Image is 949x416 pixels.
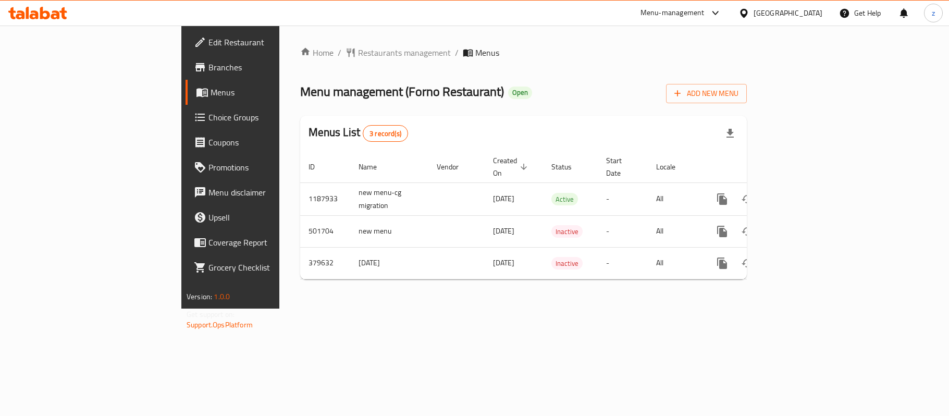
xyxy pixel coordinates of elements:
[640,7,705,19] div: Menu-management
[208,261,331,274] span: Grocery Checklist
[598,215,648,247] td: -
[300,46,747,59] nav: breadcrumb
[493,256,514,270] span: [DATE]
[309,161,328,173] span: ID
[598,182,648,215] td: -
[656,161,689,173] span: Locale
[701,151,818,183] th: Actions
[648,182,701,215] td: All
[551,193,578,205] span: Active
[208,211,331,224] span: Upsell
[551,258,583,270] span: Inactive
[208,236,331,249] span: Coverage Report
[606,154,635,179] span: Start Date
[551,257,583,270] div: Inactive
[455,46,459,59] li: /
[363,129,408,139] span: 3 record(s)
[187,290,212,303] span: Version:
[710,187,735,212] button: more
[475,46,499,59] span: Menus
[187,318,253,332] a: Support.OpsPlatform
[187,308,235,321] span: Get support on:
[186,230,340,255] a: Coverage Report
[186,155,340,180] a: Promotions
[208,111,331,124] span: Choice Groups
[932,7,935,19] span: z
[208,36,331,48] span: Edit Restaurant
[735,251,760,276] button: Change Status
[359,161,390,173] span: Name
[735,187,760,212] button: Change Status
[346,46,451,59] a: Restaurants management
[648,215,701,247] td: All
[186,205,340,230] a: Upsell
[186,55,340,80] a: Branches
[208,186,331,199] span: Menu disclaimer
[754,7,822,19] div: [GEOGRAPHIC_DATA]
[309,125,408,142] h2: Menus List
[551,225,583,238] div: Inactive
[648,247,701,279] td: All
[208,61,331,74] span: Branches
[718,121,743,146] div: Export file
[735,219,760,244] button: Change Status
[493,224,514,238] span: [DATE]
[493,192,514,205] span: [DATE]
[674,87,738,100] span: Add New Menu
[666,84,747,103] button: Add New Menu
[350,182,428,215] td: new menu-cg migration
[186,180,340,205] a: Menu disclaimer
[508,88,532,97] span: Open
[186,80,340,105] a: Menus
[551,161,585,173] span: Status
[363,125,408,142] div: Total records count
[208,136,331,149] span: Coupons
[350,247,428,279] td: [DATE]
[186,30,340,55] a: Edit Restaurant
[208,161,331,174] span: Promotions
[186,255,340,280] a: Grocery Checklist
[214,290,230,303] span: 1.0.0
[493,154,531,179] span: Created On
[211,86,331,99] span: Menus
[710,219,735,244] button: more
[710,251,735,276] button: more
[598,247,648,279] td: -
[358,46,451,59] span: Restaurants management
[508,87,532,99] div: Open
[437,161,472,173] span: Vendor
[300,80,504,103] span: Menu management ( Forno Restaurant )
[350,215,428,247] td: new menu
[300,151,818,279] table: enhanced table
[186,105,340,130] a: Choice Groups
[551,226,583,238] span: Inactive
[186,130,340,155] a: Coupons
